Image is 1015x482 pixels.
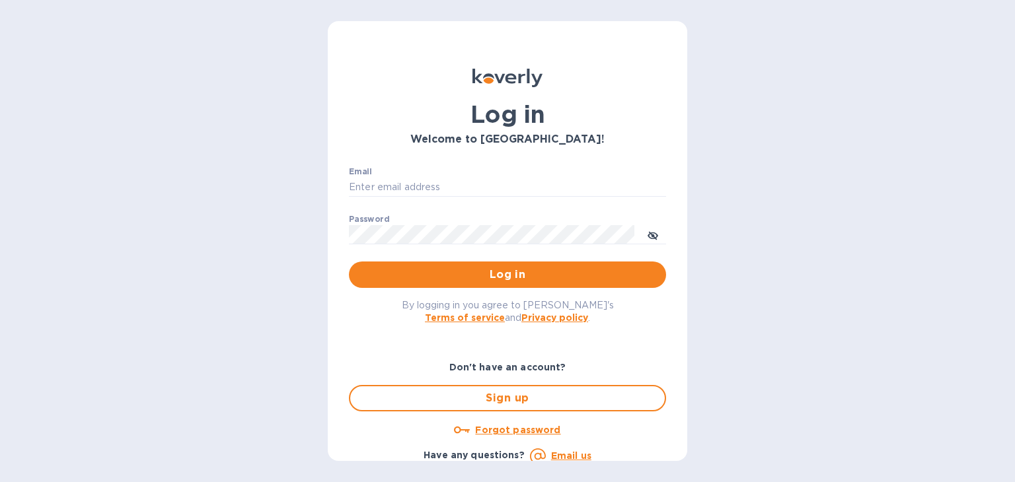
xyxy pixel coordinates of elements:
h1: Log in [349,100,666,128]
a: Privacy policy [521,312,588,323]
label: Password [349,215,389,223]
a: Email us [551,450,591,461]
u: Forgot password [475,425,560,435]
button: Log in [349,261,666,288]
img: Koverly [472,69,543,87]
button: Sign up [349,385,666,411]
label: Email [349,168,372,176]
button: toggle password visibility [640,221,666,248]
b: Don't have an account? [449,362,566,372]
b: Have any questions? [424,450,525,460]
a: Terms of service [425,312,505,323]
input: Enter email address [349,178,666,197]
span: By logging in you agree to [PERSON_NAME]'s and . [402,300,614,323]
span: Log in [359,267,656,283]
span: Sign up [361,390,654,406]
h3: Welcome to [GEOGRAPHIC_DATA]! [349,133,666,146]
